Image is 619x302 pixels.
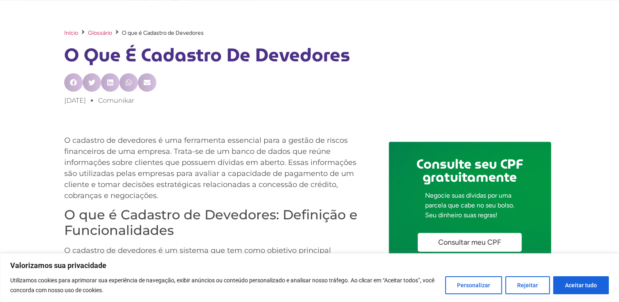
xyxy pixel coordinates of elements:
a: Glossário [88,29,112,37]
a: Início [64,29,78,37]
p: Utilizamos cookies para aprimorar sua experiência de navegação, exibir anúncios ou conteúdo perso... [10,275,439,295]
time: [DATE] [64,97,86,104]
h2: O que é Cadastro de Devedores: Definição e Funcionalidades [64,207,360,239]
div: Compartilhar no whatsapp [119,73,138,92]
p: O cadastro de devedores é uma ferramenta essencial para a gestão de riscos financeiros de uma emp... [64,135,360,201]
a: [DATE] [64,96,86,106]
p: Valorizamos sua privacidade [10,261,609,270]
a: comunikar [98,96,134,106]
button: Aceitar tudo [553,276,609,294]
div: Compartilhar no linkedin [101,73,119,92]
h1: O que é Cadastro de Devedores [64,41,555,69]
div: Compartilhar no facebook [64,73,83,92]
span: Consultar meu CPF [438,239,501,246]
a: Consultar meu CPF [418,233,522,252]
button: Personalizar [445,276,502,294]
p: Negocie suas dívidas por uma parcela que cabe no seu bolso. Seu dinheiro suas regras! [425,191,514,220]
h2: Consulte seu CPF gratuitamente [416,158,523,184]
span: O que é Cadastro de Devedores [122,29,204,37]
div: Compartilhar no twitter [83,73,101,92]
div: Compartilhar no email [138,73,156,92]
button: Rejeitar [505,276,550,294]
